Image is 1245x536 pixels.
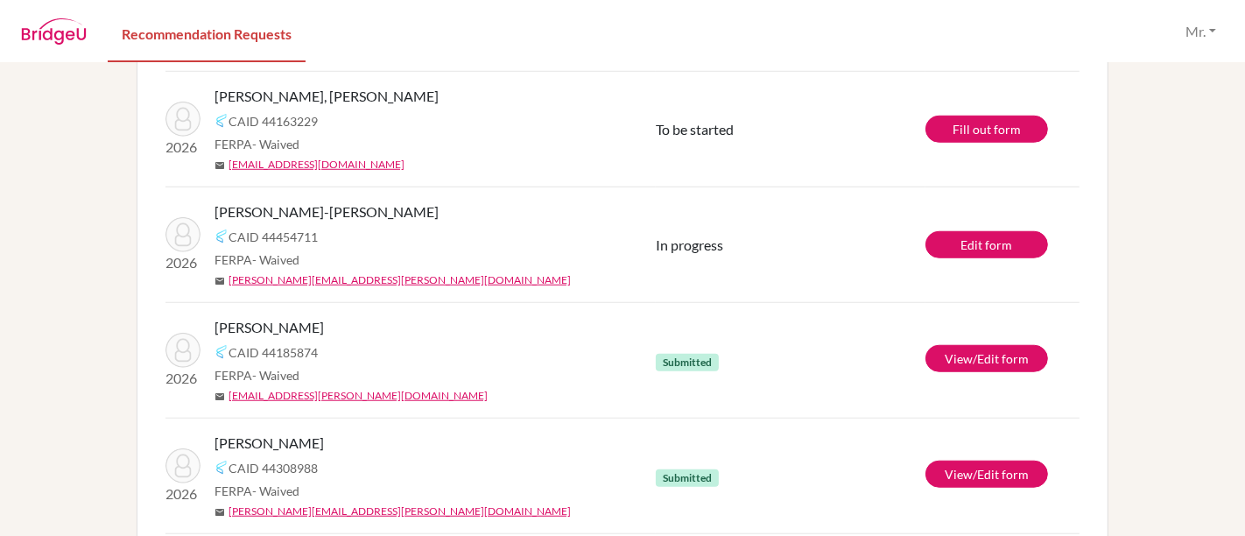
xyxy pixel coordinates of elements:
[215,135,299,153] span: FERPA
[215,250,299,269] span: FERPA
[165,448,200,483] img: AFIA ASIEDU, ESTHER
[252,368,299,383] span: - Waived
[215,391,225,402] span: mail
[215,160,225,171] span: mail
[165,252,200,273] p: 2026
[252,137,299,152] span: - Waived
[215,345,229,359] img: Common App logo
[925,461,1048,488] a: View/Edit form
[165,102,200,137] img: Abla, Elinam Amegashie
[656,469,719,487] span: Submitted
[165,217,200,252] img: YEBOAH-MANU, MICHEAL
[252,483,299,498] span: - Waived
[656,236,723,253] span: In progress
[215,461,229,475] img: Common App logo
[229,459,318,477] span: CAID 44308988
[925,345,1048,372] a: View/Edit form
[215,433,324,454] span: [PERSON_NAME]
[215,507,225,518] span: mail
[229,272,571,288] a: [PERSON_NAME][EMAIL_ADDRESS][PERSON_NAME][DOMAIN_NAME]
[229,343,318,362] span: CAID 44185874
[215,482,299,500] span: FERPA
[229,112,318,130] span: CAID 44163229
[21,18,87,45] img: BridgeU logo
[165,333,200,368] img: Hammond, Saskia-Sarena Segolene Ayorkor
[108,3,306,63] a: Recommendation Requests
[215,276,225,286] span: mail
[165,368,200,389] p: 2026
[165,483,200,504] p: 2026
[229,157,404,173] a: [EMAIL_ADDRESS][DOMAIN_NAME]
[1178,15,1224,48] button: Mr.
[656,121,734,138] span: To be started
[252,252,299,267] span: - Waived
[215,229,229,243] img: Common App logo
[925,116,1048,143] a: Fill out form
[165,137,200,158] p: 2026
[656,354,719,371] span: Submitted
[215,86,439,107] span: [PERSON_NAME], [PERSON_NAME]
[229,228,318,246] span: CAID 44454711
[215,114,229,128] img: Common App logo
[229,388,488,404] a: [EMAIL_ADDRESS][PERSON_NAME][DOMAIN_NAME]
[215,317,324,338] span: [PERSON_NAME]
[229,504,571,519] a: [PERSON_NAME][EMAIL_ADDRESS][PERSON_NAME][DOMAIN_NAME]
[215,201,439,222] span: [PERSON_NAME]-[PERSON_NAME]
[215,366,299,384] span: FERPA
[925,231,1048,258] a: Edit form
